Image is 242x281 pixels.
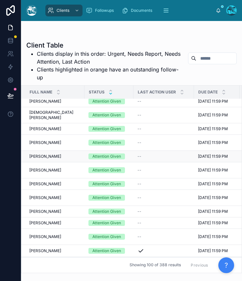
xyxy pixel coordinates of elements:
a: Followups [84,5,118,16]
span: [DATE] 11:59 PM [198,112,228,118]
span: [DATE] 11:59 PM [198,209,228,214]
a: [DATE] 11:59 PM [198,112,236,118]
button: Next [215,260,234,270]
span: [DATE] 11:59 PM [198,195,228,200]
a: [DATE] 11:59 PM [198,248,236,253]
span: [PERSON_NAME] [29,168,61,173]
a: [DATE] 11:59 PM [198,209,236,214]
span: [PERSON_NAME] [29,234,61,239]
a: -- [137,140,190,145]
a: [PERSON_NAME] [29,126,81,131]
span: [PERSON_NAME] [29,209,61,214]
div: Attention Given [92,181,121,187]
a: [DATE] 11:59 PM [198,195,236,200]
a: [PERSON_NAME] [29,181,81,187]
a: -- [137,234,190,239]
span: -- [137,195,141,200]
a: [PERSON_NAME] [29,140,81,145]
a: Attention Given [88,181,130,187]
span: [PERSON_NAME] [29,126,61,131]
a: [DATE] 11:59 PM [198,154,236,159]
a: Clients [45,5,83,16]
a: [PERSON_NAME] [29,220,81,226]
div: Attention Given [92,126,121,132]
a: [PERSON_NAME] [29,154,81,159]
a: [PERSON_NAME] [29,209,81,214]
a: Attention Given [88,98,130,104]
span: -- [137,126,141,131]
a: -- [137,154,190,159]
span: -- [137,168,141,173]
a: [DATE] 11:59 PM [198,168,236,173]
li: Clients highlighted in orange have an outstanding follow-up [37,66,183,81]
span: -- [137,220,141,226]
span: -- [137,99,141,104]
button: ? [218,257,234,273]
a: Attention Given [88,248,130,254]
a: Attention Given [88,112,130,118]
div: Attention Given [92,234,121,240]
span: [DATE] 11:59 PM [198,248,228,253]
span: -- [137,140,141,145]
a: Attention Given [88,126,130,132]
a: Attention Given [88,234,130,240]
li: Clients display in this order: Urgent, Needs Report, Needs Attention, Last Action [37,50,183,66]
div: Attention Given [92,167,121,173]
span: [PERSON_NAME] [29,220,61,226]
span: [DATE] 11:59 PM [198,181,228,187]
a: [PERSON_NAME] [29,234,81,239]
a: Attention Given [88,195,130,201]
a: -- [137,99,190,104]
a: -- [137,220,190,226]
span: Status [89,90,105,95]
span: [PERSON_NAME] [29,195,61,200]
span: Followups [95,8,114,13]
a: Attention Given [88,220,130,226]
a: Attention Given [88,167,130,173]
div: Attention Given [92,195,121,201]
a: Attention Given [88,153,130,159]
div: scrollable content [42,3,216,18]
span: Due Date [198,90,218,95]
span: [PERSON_NAME] [29,248,61,253]
a: -- [137,112,190,118]
a: [DATE] 11:59 PM [198,126,236,131]
span: [PERSON_NAME] [29,181,61,187]
div: Attention Given [92,98,121,104]
span: [PERSON_NAME] [29,99,61,104]
a: -- [137,181,190,187]
a: [DEMOGRAPHIC_DATA][PERSON_NAME] [29,110,81,120]
span: [DATE] 11:59 PM [198,126,228,131]
span: -- [137,112,141,118]
span: -- [137,234,141,239]
a: [DATE] 11:59 PM [198,99,236,104]
span: [PERSON_NAME] [29,154,61,159]
div: Attention Given [92,153,121,159]
span: [DATE] 11:59 PM [198,234,228,239]
a: -- [137,126,190,131]
span: -- [137,181,141,187]
span: [PERSON_NAME] [29,140,61,145]
a: -- [137,195,190,200]
div: Attention Given [92,112,121,118]
a: -- [137,209,190,214]
h1: Client Table [26,41,183,50]
span: Showing 100 of 388 results [130,263,181,268]
span: [DATE] 11:59 PM [198,168,228,173]
div: Attention Given [92,220,121,226]
img: App logo [26,5,37,16]
span: Full Name [30,90,52,95]
span: [DATE] 11:59 PM [198,99,228,104]
a: Attention Given [88,140,130,146]
span: Last Action User [138,90,176,95]
span: [DATE] 11:59 PM [198,220,228,226]
div: Attention Given [92,248,121,254]
span: [DATE] 11:59 PM [198,154,228,159]
a: Documents [120,5,157,16]
a: Attention Given [88,209,130,214]
span: Clients [57,8,69,13]
a: -- [137,168,190,173]
a: [DATE] 11:59 PM [198,140,236,145]
span: Documents [131,8,152,13]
